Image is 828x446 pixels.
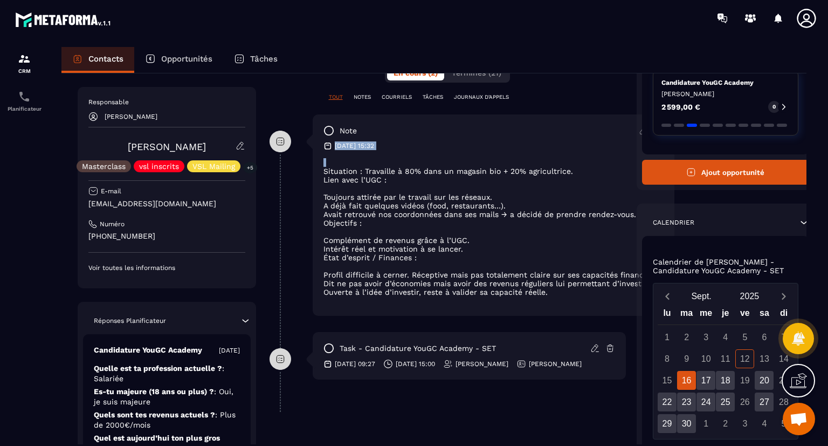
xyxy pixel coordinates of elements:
[94,410,240,430] p: Quels sont tes revenus actuels ?
[94,363,240,384] p: Quelle est ta profession actuelle ?
[677,414,696,433] div: 30
[658,349,677,368] div: 8
[329,93,343,101] p: TOUT
[323,193,664,201] li: Toujours attirée par le travail sur les réseaux.
[774,328,793,347] div: 7
[15,10,112,29] img: logo
[658,393,677,411] div: 22
[335,360,375,368] p: [DATE] 09:27
[774,414,793,433] div: 5
[716,349,735,368] div: 11
[456,360,508,368] p: [PERSON_NAME]
[323,279,664,288] li: Dit ne pas avoir d’économies mais avoir des revenus réguliers lui permettant d’investir.
[774,371,793,390] div: 21
[423,93,443,101] p: TÂCHES
[696,306,716,325] div: me
[354,93,371,101] p: NOTES
[323,236,664,245] li: Complément de revenus grâce à l’UGC.
[323,201,664,210] li: A déjà fait quelques vidéos (food, restaurants…).
[755,414,774,433] div: 4
[696,371,715,390] div: 17
[454,93,509,101] p: JOURNAUX D'APPELS
[658,371,677,390] div: 15
[88,54,123,64] p: Contacts
[100,220,125,228] p: Numéro
[323,175,664,184] li: Lien avec l’UGC :
[716,328,735,347] div: 4
[219,346,240,355] p: [DATE]
[323,288,664,296] li: Ouverte à l’idée d’investir, reste à valider sa capacité réelle.
[139,163,179,170] p: vsl inscrits
[696,414,715,433] div: 1
[653,218,694,227] p: Calendrier
[774,306,793,325] div: di
[18,52,31,65] img: formation
[94,387,240,407] p: Es-tu majeure (18 ans ou plus) ?
[716,393,735,411] div: 25
[774,349,793,368] div: 14
[94,345,202,355] p: Candidature YouGC Academy
[323,271,664,279] li: Profil difficile à cerner. Réceptive mais pas totalement claire sur ses capacités financières.
[772,103,776,111] p: 0
[696,328,715,347] div: 3
[101,187,121,195] p: E-mail
[134,47,223,73] a: Opportunités
[696,393,715,411] div: 24
[661,90,790,98] p: [PERSON_NAME]
[529,360,582,368] p: [PERSON_NAME]
[94,316,166,325] p: Réponses Planificateur
[3,106,46,112] p: Planificateur
[716,414,735,433] div: 2
[658,306,794,433] div: Calendar wrapper
[735,328,754,347] div: 5
[677,328,696,347] div: 2
[335,141,374,150] p: [DATE] 15:32
[192,163,235,170] p: VSL Mailing
[3,68,46,74] p: CRM
[657,306,677,325] div: lu
[677,306,696,325] div: ma
[18,90,31,103] img: scheduler
[3,82,46,120] a: schedulerschedulerPlanificateur
[658,328,677,347] div: 1
[396,360,435,368] p: [DATE] 15:00
[3,44,46,82] a: formationformationCRM
[323,167,664,175] li: Situation : Travaille à 80% dans un magasin bio + 20% agricultrice.
[696,349,715,368] div: 10
[82,163,126,170] p: Masterclass
[678,287,726,306] button: Open months overlay
[88,263,245,272] p: Voir toutes les informations
[105,113,157,120] p: [PERSON_NAME]
[735,349,754,368] div: 12
[128,141,206,152] a: [PERSON_NAME]
[323,245,664,253] li: Intérêt réel et motivation à se lancer.
[755,328,774,347] div: 6
[653,258,799,275] p: Calendrier de [PERSON_NAME] - Candidature YouGC Academy - SET
[88,199,245,209] p: [EMAIL_ADDRESS][DOMAIN_NAME]
[735,393,754,411] div: 26
[88,98,245,106] p: Responsable
[88,231,245,241] p: [PHONE_NUMBER]
[161,54,212,64] p: Opportunités
[677,393,696,411] div: 23
[658,328,794,433] div: Calendar days
[243,162,257,173] p: +5
[323,219,664,227] li: Objectifs :
[783,403,815,435] div: Ouvrir le chat
[735,306,755,325] div: ve
[716,371,735,390] div: 18
[250,54,278,64] p: Tâches
[716,306,735,325] div: je
[755,349,774,368] div: 13
[658,414,677,433] div: 29
[677,349,696,368] div: 9
[755,306,774,325] div: sa
[774,289,793,303] button: Next month
[735,414,754,433] div: 3
[677,371,696,390] div: 16
[658,289,678,303] button: Previous month
[340,126,357,136] p: note
[726,287,774,306] button: Open years overlay
[382,93,412,101] p: COURRIELS
[323,253,664,262] li: État d’esprit / Finances :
